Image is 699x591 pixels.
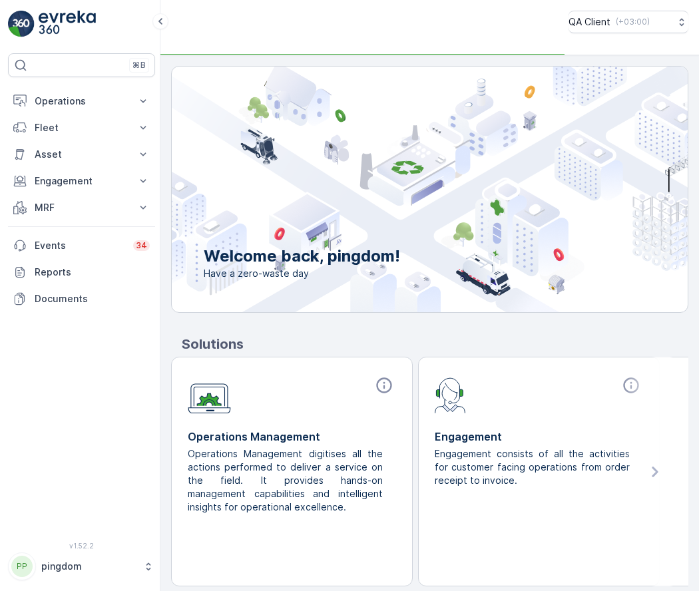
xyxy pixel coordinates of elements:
p: Operations Management digitises all the actions performed to deliver a service on the field. It p... [188,447,385,514]
p: Engagement [35,174,128,188]
p: pingdom [41,560,136,573]
p: Engagement [435,429,643,445]
button: Fleet [8,114,155,141]
button: PPpingdom [8,552,155,580]
button: QA Client(+03:00) [569,11,688,33]
p: Engagement consists of all the activities for customer facing operations from order receipt to in... [435,447,632,487]
div: PP [11,556,33,577]
p: Operations [35,95,128,108]
img: module-icon [435,376,466,413]
p: Reports [35,266,150,279]
p: Fleet [35,121,128,134]
p: ( +03:00 ) [616,17,650,27]
a: Documents [8,286,155,312]
p: Asset [35,148,128,161]
p: MRF [35,201,128,214]
p: Welcome back, pingdom! [204,246,400,267]
button: Engagement [8,168,155,194]
span: v 1.52.2 [8,542,155,550]
img: logo_light-DOdMpM7g.png [39,11,96,37]
a: Events34 [8,232,155,259]
p: 34 [136,240,147,251]
button: MRF [8,194,155,221]
button: Operations [8,88,155,114]
a: Reports [8,259,155,286]
button: Asset [8,141,155,168]
p: Solutions [182,334,688,354]
img: logo [8,11,35,37]
img: module-icon [188,376,231,414]
img: city illustration [112,67,688,312]
p: Operations Management [188,429,396,445]
span: Have a zero-waste day [204,267,400,280]
p: Documents [35,292,150,305]
p: Events [35,239,125,252]
p: ⌘B [132,60,146,71]
p: QA Client [569,15,610,29]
